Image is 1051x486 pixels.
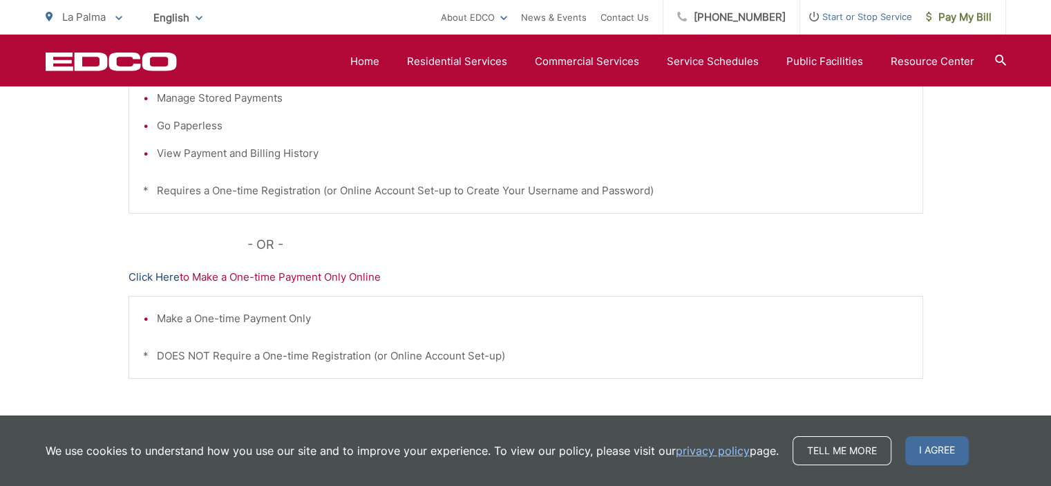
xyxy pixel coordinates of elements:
a: Service Schedules [667,53,759,70]
a: Tell me more [793,436,891,465]
a: privacy policy [676,442,750,459]
span: I agree [905,436,969,465]
span: English [143,6,213,30]
p: to Make a One-time Payment Only Online [129,269,923,286]
span: Pay My Bill [926,9,992,26]
a: EDCD logo. Return to the homepage. [46,52,177,71]
a: Commercial Services [535,53,639,70]
p: * DOES NOT Require a One-time Registration (or Online Account Set-up) [143,348,909,364]
a: News & Events [521,9,587,26]
a: Residential Services [407,53,507,70]
li: Manage Stored Payments [157,90,909,106]
li: View Payment and Billing History [157,145,909,162]
span: La Palma [62,10,106,24]
a: About EDCO [441,9,507,26]
li: Make a One-time Payment Only [157,310,909,327]
a: Resource Center [891,53,974,70]
p: - OR - [247,234,923,255]
a: Contact Us [600,9,649,26]
p: We use cookies to understand how you use our site and to improve your experience. To view our pol... [46,442,779,459]
a: Home [350,53,379,70]
li: Go Paperless [157,118,909,134]
a: Public Facilities [786,53,863,70]
p: * Requires a One-time Registration (or Online Account Set-up to Create Your Username and Password) [143,183,909,199]
a: Click Here [129,269,180,286]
